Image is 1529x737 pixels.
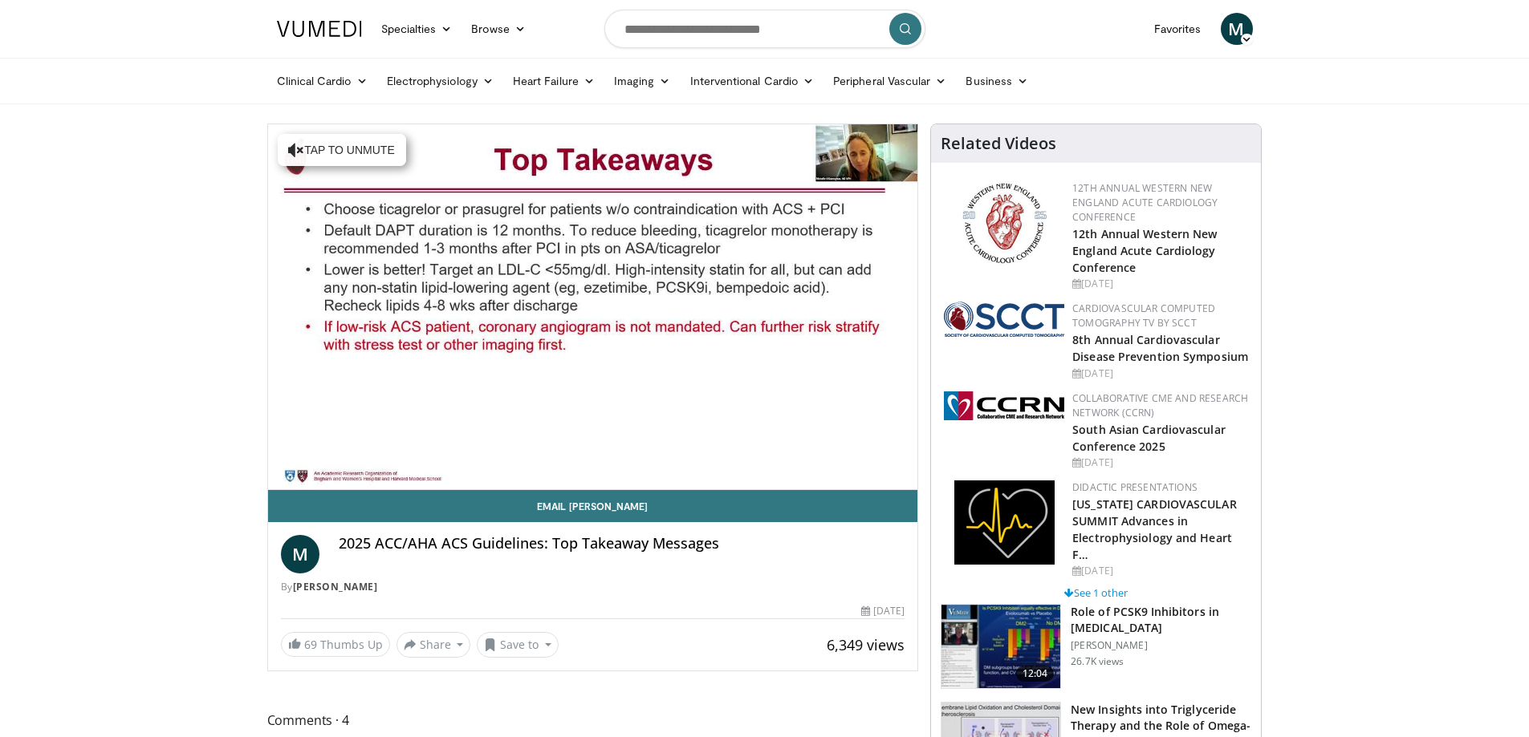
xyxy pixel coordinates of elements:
[941,604,1251,689] a: 12:04 Role of PCSK9 Inhibitors in [MEDICAL_DATA] [PERSON_NAME] 26.7K views
[941,134,1056,153] h4: Related Videos
[281,535,319,573] a: M
[827,635,905,654] span: 6,349 views
[503,65,604,97] a: Heart Failure
[268,490,918,522] a: Email [PERSON_NAME]
[1072,391,1248,419] a: Collaborative CME and Research Network (CCRN)
[1072,564,1248,578] div: [DATE]
[372,13,462,45] a: Specialties
[267,65,377,97] a: Clinical Cardio
[1072,480,1248,495] div: Didactic Presentations
[267,710,919,731] span: Comments 4
[339,535,905,553] h4: 2025 ACC/AHA ACS Guidelines: Top Takeaway Messages
[941,605,1060,688] img: 3346fd73-c5f9-4d1f-bb16-7b1903aae427.150x105_q85_crop-smart_upscale.jpg
[1072,277,1248,291] div: [DATE]
[960,181,1049,265] img: 0954f259-7907-4053-a817-32a96463ecc8.png.150x105_q85_autocrop_double_scale_upscale_version-0.2.png
[1072,302,1215,330] a: Cardiovascular Computed Tomography TV by SCCT
[604,10,925,48] input: Search topics, interventions
[944,302,1064,337] img: 51a70120-4f25-49cc-93a4-67582377e75f.png.150x105_q85_autocrop_double_scale_upscale_version-0.2.png
[1072,456,1248,470] div: [DATE]
[377,65,503,97] a: Electrophysiology
[462,13,535,45] a: Browse
[281,632,390,657] a: 69 Thumbs Up
[1064,585,1128,600] a: See 1 other
[396,632,471,658] button: Share
[1221,13,1253,45] a: M
[293,580,378,593] a: [PERSON_NAME]
[823,65,956,97] a: Peripheral Vascular
[681,65,824,97] a: Interventional Cardio
[604,65,681,97] a: Imaging
[1145,13,1211,45] a: Favorites
[1072,332,1248,364] a: 8th Annual Cardiovascular Disease Prevention Symposium
[1072,226,1217,275] a: 12th Annual Western New England Acute Cardiology Conference
[304,637,317,652] span: 69
[477,632,559,658] button: Save to
[1071,655,1124,668] p: 26.7K views
[1072,366,1248,381] div: [DATE]
[861,604,905,618] div: [DATE]
[281,580,905,594] div: By
[1072,422,1226,454] a: South Asian Cardiovascular Conference 2025
[1072,181,1218,224] a: 12th Annual Western New England Acute Cardiology Conference
[1071,604,1251,636] h3: Role of PCSK9 Inhibitors in [MEDICAL_DATA]
[1071,639,1251,652] p: [PERSON_NAME]
[956,65,1038,97] a: Business
[944,391,1064,420] img: a04ee3ba-8487-4636-b0fb-5e8d268f3737.png.150x105_q85_autocrop_double_scale_upscale_version-0.2.png
[1016,666,1055,682] span: 12:04
[278,134,406,166] button: Tap to unmute
[1072,496,1237,562] a: [US_STATE] CARDIOVASCULAR SUMMIT Advances in Electrophysiology and Heart F…
[954,480,1055,565] img: 1860aa7a-ba06-47e3-81a4-3dc728c2b4cf.png.150x105_q85_autocrop_double_scale_upscale_version-0.2.png
[268,124,918,490] video-js: Video Player
[277,21,362,37] img: VuMedi Logo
